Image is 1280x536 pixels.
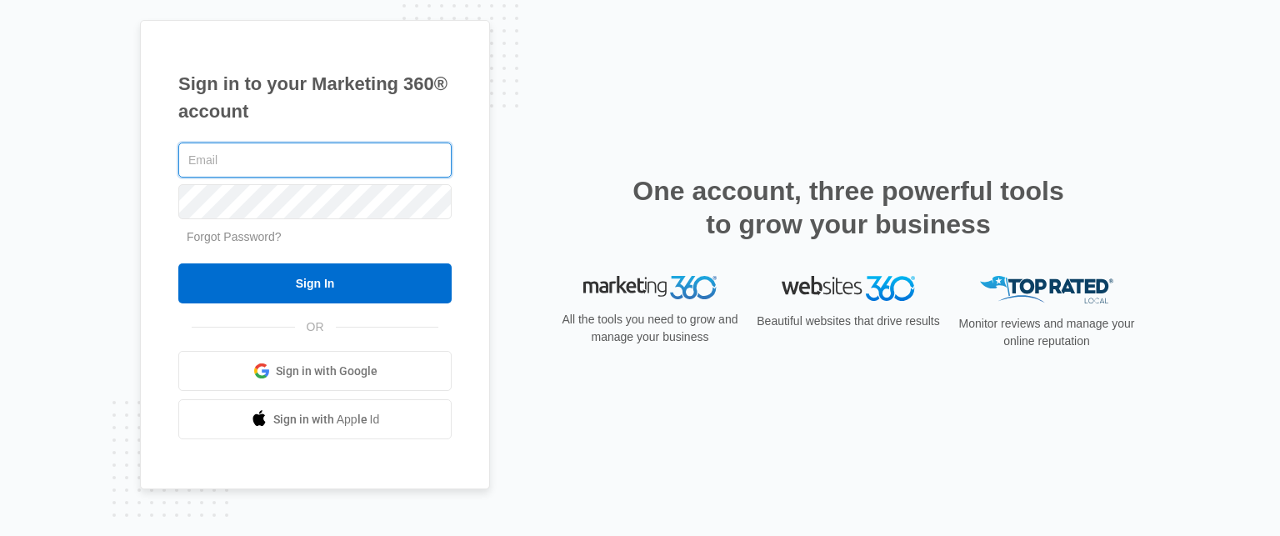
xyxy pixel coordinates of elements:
a: Sign in with Google [178,351,452,391]
h2: One account, three powerful tools to grow your business [627,174,1069,241]
span: Sign in with Google [276,363,377,380]
a: Sign in with Apple Id [178,399,452,439]
img: Websites 360 [782,276,915,300]
img: Top Rated Local [980,276,1113,303]
p: All the tools you need to grow and manage your business [557,311,743,346]
input: Sign In [178,263,452,303]
p: Monitor reviews and manage your online reputation [953,315,1140,350]
h1: Sign in to your Marketing 360® account [178,70,452,125]
span: OR [295,318,336,336]
input: Email [178,143,452,178]
p: Beautiful websites that drive results [755,313,942,330]
img: Marketing 360 [583,276,717,299]
span: Sign in with Apple Id [273,411,380,428]
a: Forgot Password? [187,230,282,243]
